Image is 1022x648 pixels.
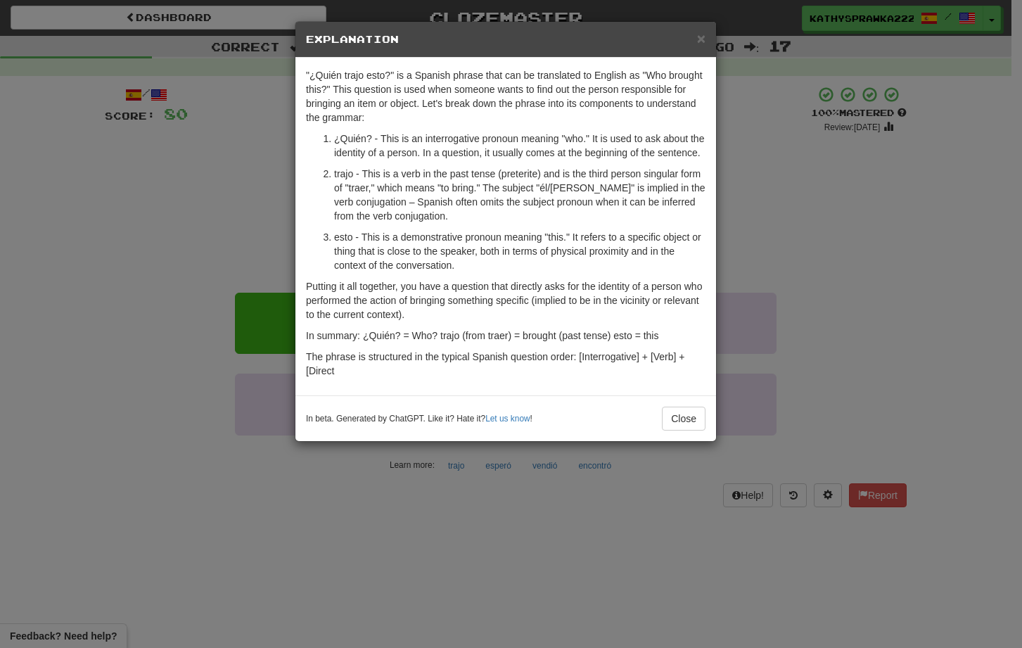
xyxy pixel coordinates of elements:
small: In beta. Generated by ChatGPT. Like it? Hate it? ! [306,413,532,425]
p: "¿Quién trajo esto?" is a Spanish phrase that can be translated to English as "Who brought this?"... [306,68,705,125]
button: Close [697,31,705,46]
p: The phrase is structured in the typical Spanish question order: [Interrogative] + [Verb] + [Direct [306,350,705,378]
a: Let us know [485,414,530,424]
p: ¿Quién? - This is an interrogative pronoun meaning "who." It is used to ask about the identity of... [334,132,705,160]
p: trajo - This is a verb in the past tense (preterite) and is the third person singular form of "tr... [334,167,705,223]
p: Putting it all together, you have a question that directly asks for the identity of a person who ... [306,279,705,322]
p: In summary: ¿Quién? = Who? trajo (from traer) = brought (past tense) esto = this [306,329,705,343]
h5: Explanation [306,32,705,46]
span: × [697,30,705,46]
button: Close [662,407,705,431]
p: esto - This is a demonstrative pronoun meaning "this." It refers to a specific object or thing th... [334,230,705,272]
